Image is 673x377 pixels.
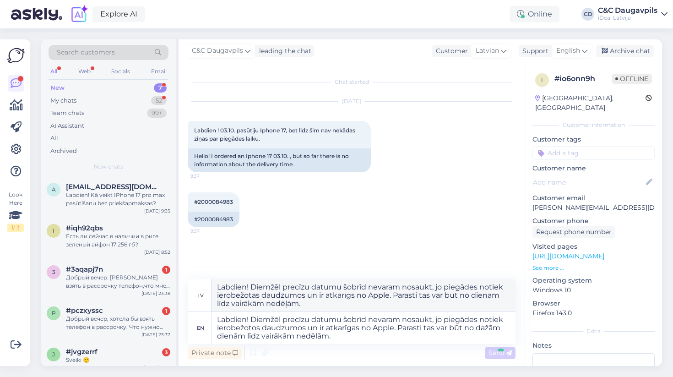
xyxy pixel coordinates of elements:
[50,147,77,156] div: Archived
[92,6,145,22] a: Explore AI
[519,46,548,56] div: Support
[66,348,98,356] span: #jvgzerrf
[66,315,170,331] div: Добрый вечер, хотела бы взять телефон в рассрочку. Что нужно иметь,чтоб мне ее ободрали
[147,109,167,118] div: 99+
[70,5,89,24] img: explore-ai
[76,66,92,77] div: Web
[510,6,559,22] div: Online
[190,173,225,180] span: 9:37
[532,341,655,350] p: Notes
[66,265,103,273] span: #3aqapj7n
[188,148,371,172] div: Hello! I ordered an Iphone 17 03.10. , but so far there is no information about the delivery time.
[52,268,55,275] span: 3
[598,7,657,14] div: C&C Daugavpils
[432,46,468,56] div: Customer
[598,14,657,22] div: iDeal Latvija
[612,74,652,84] span: Offline
[109,66,132,77] div: Socials
[476,46,499,56] span: Latvian
[66,273,170,290] div: Добрый вечер. [PERSON_NAME] взять в рассрочку телефон,что мне нужно чтоб мне ее одобрили. Так же ...
[532,299,655,308] p: Browser
[162,266,170,274] div: 1
[532,285,655,295] p: Windows 10
[52,186,56,193] span: a
[598,7,668,22] a: C&C DaugavpilsiDeal Latvija
[50,121,84,131] div: AI Assistant
[52,351,55,358] span: j
[7,191,24,232] div: Look Here
[57,48,115,57] span: Search customers
[66,306,103,315] span: #pczxyssc
[532,164,655,173] p: Customer name
[190,228,225,235] span: 9:37
[532,276,655,285] p: Operating system
[50,83,65,93] div: New
[188,97,516,105] div: [DATE]
[141,290,170,297] div: [DATE] 23:38
[154,83,167,93] div: 7
[7,47,25,64] img: Askly Logo
[162,307,170,315] div: 1
[533,177,644,187] input: Add name
[52,310,56,317] span: p
[144,208,170,214] div: [DATE] 9:35
[554,73,612,84] div: # io6onn9h
[66,232,170,249] div: Есть ли сейчас в наличии в риге зеленый айфон 17 256 гб?
[532,146,655,160] input: Add a tag
[151,96,167,105] div: 52
[532,216,655,226] p: Customer phone
[50,134,58,143] div: All
[556,46,580,56] span: English
[541,76,543,83] span: i
[49,66,59,77] div: All
[255,46,311,56] div: leading the chat
[532,135,655,144] p: Customer tags
[192,46,243,56] span: C&C Daugavpils
[532,242,655,251] p: Visited pages
[53,227,54,234] span: i
[162,348,170,356] div: 3
[596,45,654,57] div: Archive chat
[66,191,170,208] div: Labdien! Kā veikt IPhone 17 pro max pasūtīšanu bez priekšapmaksas?
[50,109,84,118] div: Team chats
[532,226,615,238] div: Request phone number
[94,163,123,171] span: New chats
[188,212,239,227] div: #2000084983
[149,66,168,77] div: Email
[532,121,655,129] div: Customer information
[188,78,516,86] div: Chat started
[7,224,24,232] div: 1 / 3
[535,93,646,113] div: [GEOGRAPHIC_DATA], [GEOGRAPHIC_DATA]
[581,8,594,21] div: CD
[141,331,170,338] div: [DATE] 23:37
[194,198,233,205] span: #2000084983
[143,364,170,371] div: [DATE] 22:11
[532,327,655,335] div: Extra
[66,224,103,232] span: #iqh92qbs
[66,183,161,191] span: agnesetumbile@gmail.com
[532,203,655,213] p: [PERSON_NAME][EMAIL_ADDRESS][DOMAIN_NAME]
[50,96,76,105] div: My chats
[194,127,357,142] span: Labdien ! 03.10. pasūtiju Iphone 17, bet lidz šim nav nekādas ziņas par piegādes laiku.
[532,308,655,318] p: Firefox 143.0
[532,193,655,203] p: Customer email
[532,264,655,272] p: See more ...
[532,252,604,260] a: [URL][DOMAIN_NAME]
[66,356,170,364] div: Sveiki 🙂
[144,249,170,256] div: [DATE] 8:52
